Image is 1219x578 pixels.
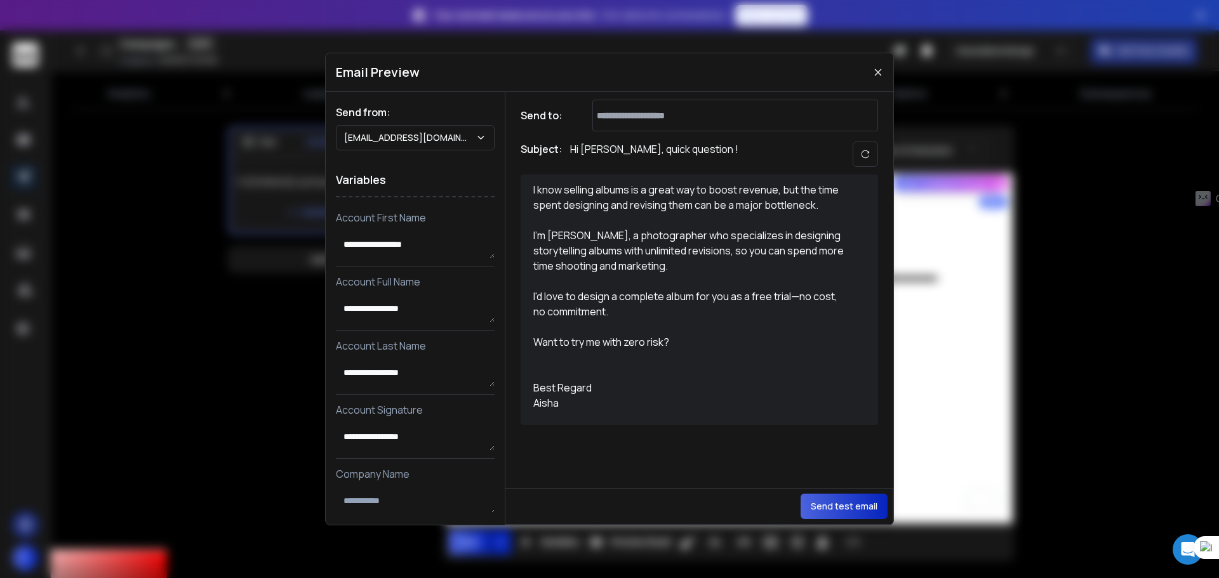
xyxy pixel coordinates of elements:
div: Open Intercom Messenger [1173,534,1203,565]
div: I know selling albums is a great way to boost revenue, but the time spent designing and revising ... [533,182,851,213]
h1: Send from: [336,105,495,120]
h1: Variables [336,163,495,197]
p: Hi [PERSON_NAME], quick question ! [570,141,738,167]
p: Account Full Name [336,274,495,289]
h1: Subject: [521,141,563,167]
p: Account Last Name [336,338,495,353]
div: I'm [PERSON_NAME], a photographer who specializes in designing storytelling albums with unlimited... [533,228,851,273]
p: Company Name [336,466,495,482]
p: [EMAIL_ADDRESS][DOMAIN_NAME] [344,131,476,144]
h1: Email Preview [336,63,420,81]
div: I'd love to design a complete album for you as a free trial—no cost, no commitment. [533,289,851,319]
div: Want to try me with zero risk? [533,334,851,350]
div: Best Regard [533,380,851,395]
h1: Send to: [521,108,571,123]
p: Account Signature [336,402,495,417]
button: Send test email [801,494,888,519]
p: Account First Name [336,210,495,225]
div: Aisha [533,395,851,411]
